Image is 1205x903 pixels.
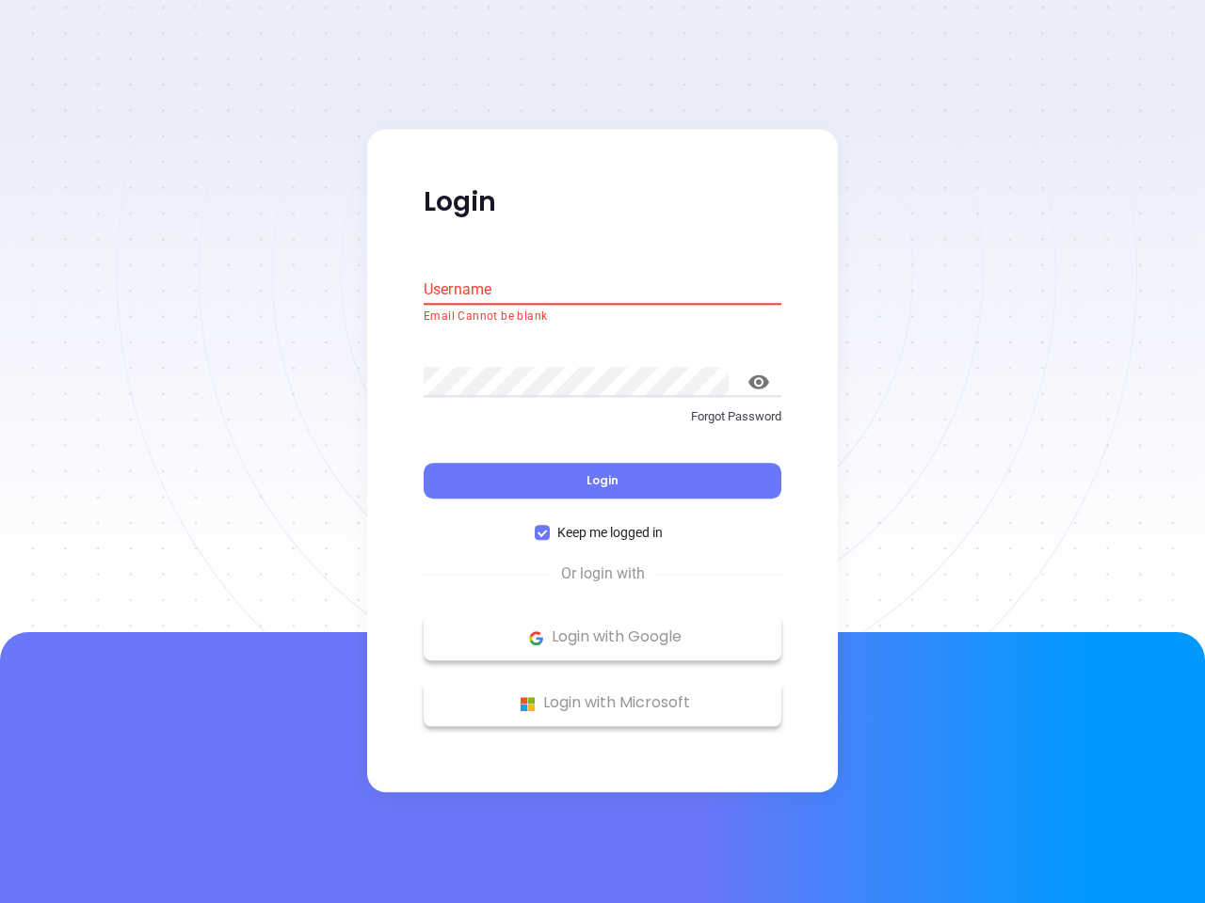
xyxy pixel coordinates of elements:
span: Keep me logged in [550,523,670,544]
p: Login [424,185,781,219]
span: Login [586,473,619,489]
button: Login [424,464,781,499]
span: Or login with [552,563,654,586]
p: Login with Microsoft [433,689,772,718]
p: Email Cannot be blank [424,308,781,326]
button: Google Logo Login with Google [424,614,781,661]
p: Forgot Password [424,407,781,426]
img: Google Logo [524,626,548,650]
img: Microsoft Logo [516,692,539,716]
button: toggle password visibility [736,359,781,404]
button: Microsoft Logo Login with Microsoft [424,680,781,727]
a: Forgot Password [424,407,781,441]
p: Login with Google [433,624,772,652]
